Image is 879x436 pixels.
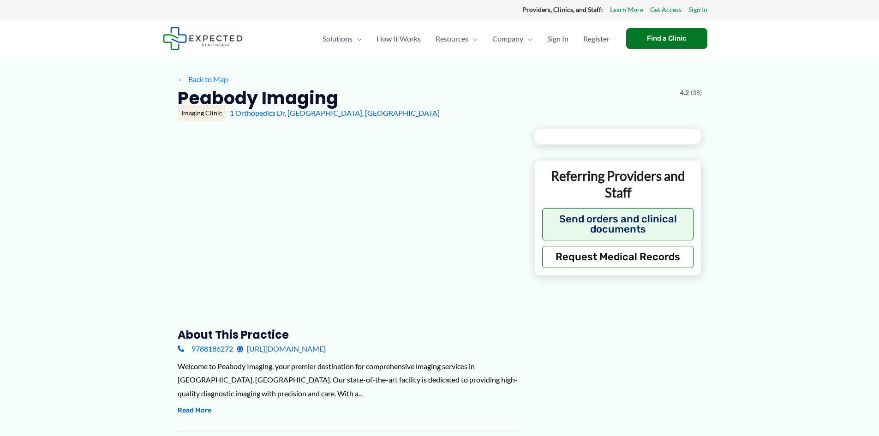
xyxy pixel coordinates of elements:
span: Sign In [547,23,568,55]
h2: Peabody Imaging [178,87,338,109]
span: Menu Toggle [353,23,362,55]
a: ←Back to Map [178,72,228,86]
a: Sign In [540,23,576,55]
a: Sign In [688,4,707,16]
span: Resources [436,23,468,55]
span: Company [492,23,523,55]
h3: About this practice [178,328,520,342]
a: Find a Clinic [626,28,707,49]
nav: Primary Site Navigation [315,23,617,55]
a: 1 Orthopedics Dr, [GEOGRAPHIC_DATA], [GEOGRAPHIC_DATA] [230,108,440,117]
span: Menu Toggle [523,23,532,55]
span: (38) [691,87,702,99]
span: 4.2 [680,87,689,99]
a: How It Works [369,23,428,55]
div: Imaging Clinic [178,105,226,121]
div: Welcome to Peabody Imaging, your premier destination for comprehensive imaging services in [GEOGR... [178,359,520,400]
a: SolutionsMenu Toggle [315,23,369,55]
a: 9788186272 [178,342,233,356]
a: ResourcesMenu Toggle [428,23,485,55]
img: Expected Healthcare Logo - side, dark font, small [163,27,243,50]
span: Menu Toggle [468,23,478,55]
span: Register [583,23,610,55]
span: ← [178,75,186,84]
a: [URL][DOMAIN_NAME] [237,342,326,356]
span: Solutions [323,23,353,55]
button: Request Medical Records [542,246,694,268]
strong: Providers, Clinics, and Staff: [522,6,603,13]
button: Send orders and clinical documents [542,208,694,240]
button: Read More [178,405,211,416]
span: How It Works [377,23,421,55]
a: Get Access [650,4,682,16]
a: Learn More [610,4,643,16]
a: CompanyMenu Toggle [485,23,540,55]
a: Register [576,23,617,55]
p: Referring Providers and Staff [542,167,694,201]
